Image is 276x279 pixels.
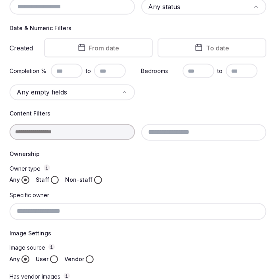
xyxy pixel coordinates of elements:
[10,244,266,252] label: Image source
[10,67,48,75] label: Completion %
[48,244,55,250] button: Image source
[36,256,48,264] label: User
[44,165,50,171] button: Owner type
[65,176,93,184] label: Non-staff
[10,176,20,184] label: Any
[10,24,266,32] h4: Date & Numeric Filters
[10,192,49,199] label: Specific owner
[36,176,49,184] label: Staff
[218,67,223,75] span: to
[64,256,84,264] label: Vendor
[10,230,266,238] h4: Image Settings
[86,67,91,75] span: to
[10,165,266,173] label: Owner type
[10,150,266,158] h4: Ownership
[10,256,20,264] label: Any
[141,67,179,75] label: Bedrooms
[158,38,266,58] button: To date
[206,44,229,52] span: To date
[89,44,120,52] span: From date
[10,110,266,118] h4: Content Filters
[44,38,153,58] button: From date
[10,45,33,51] label: Created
